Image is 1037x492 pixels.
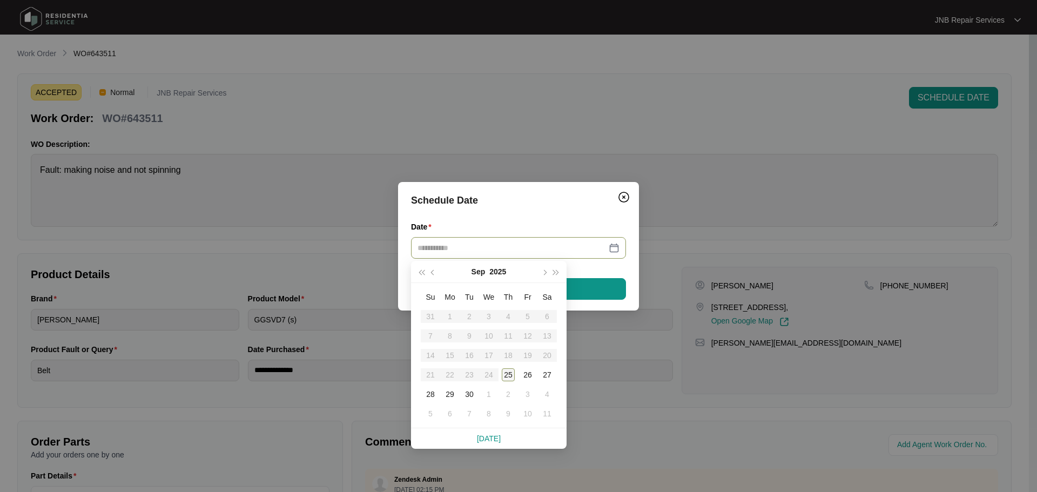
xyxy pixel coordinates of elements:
[521,388,534,401] div: 3
[482,407,495,420] div: 8
[463,388,476,401] div: 30
[443,388,456,401] div: 29
[518,404,537,423] td: 2025-10-10
[477,434,501,443] a: [DATE]
[615,188,632,206] button: Close
[521,368,534,381] div: 26
[421,287,440,307] th: Su
[537,385,557,404] td: 2025-10-04
[502,388,515,401] div: 2
[499,287,518,307] th: Th
[440,404,460,423] td: 2025-10-06
[502,368,515,381] div: 25
[518,365,537,385] td: 2025-09-26
[424,407,437,420] div: 5
[460,385,479,404] td: 2025-09-30
[411,221,436,232] label: Date
[537,287,557,307] th: Sa
[479,287,499,307] th: We
[482,388,495,401] div: 1
[460,404,479,423] td: 2025-10-07
[541,388,554,401] div: 4
[418,242,607,254] input: Date
[421,404,440,423] td: 2025-10-05
[440,385,460,404] td: 2025-09-29
[502,407,515,420] div: 9
[617,191,630,204] img: closeCircle
[499,404,518,423] td: 2025-10-09
[421,385,440,404] td: 2025-09-28
[489,261,506,282] button: 2025
[479,404,499,423] td: 2025-10-08
[518,385,537,404] td: 2025-10-03
[541,407,554,420] div: 11
[541,368,554,381] div: 27
[443,407,456,420] div: 6
[537,404,557,423] td: 2025-10-11
[460,287,479,307] th: Tu
[499,385,518,404] td: 2025-10-02
[537,365,557,385] td: 2025-09-27
[411,193,626,208] div: Schedule Date
[424,388,437,401] div: 28
[479,385,499,404] td: 2025-10-01
[440,287,460,307] th: Mo
[499,365,518,385] td: 2025-09-25
[463,407,476,420] div: 7
[521,407,534,420] div: 10
[518,287,537,307] th: Fr
[472,261,486,282] button: Sep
